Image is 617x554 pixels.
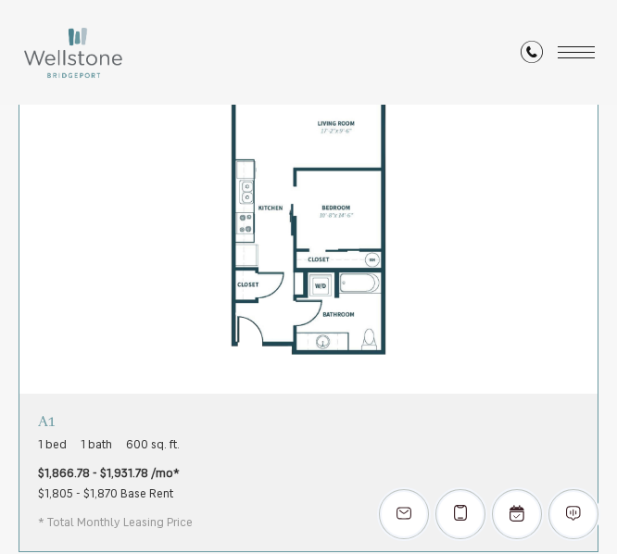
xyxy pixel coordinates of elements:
span: $1,805 - $1,870 Base Rent [38,488,173,500]
img: Wellstone [22,26,124,80]
a: View floorplan A1 [19,31,598,552]
span: * Total Monthly Leasing Price [38,514,193,533]
img: A1 - 1 bedroom floorplan layout with 1 bathroom and 600 square feet [19,31,598,394]
a: Call Us at (253) 642-8681 [521,41,543,66]
button: Open Menu [558,46,595,58]
span: 600 sq. ft. [126,436,180,455]
span: 1 bath [81,436,112,455]
span: 1 bed [38,436,67,455]
span: $1,866.78 - $1,931.78 /mo* [38,465,180,484]
p: A1 [38,412,193,433]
